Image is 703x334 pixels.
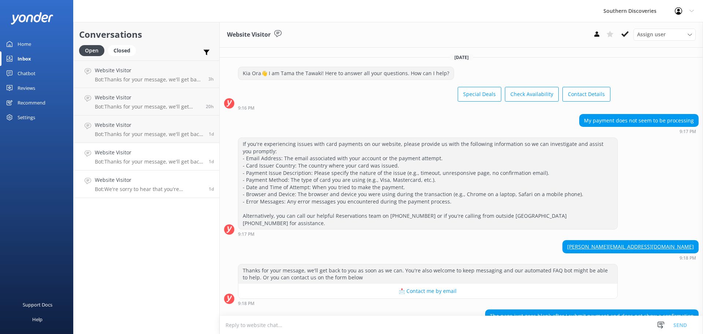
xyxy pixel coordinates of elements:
h2: Conversations [79,27,214,41]
p: Bot: Thanks for your message, we'll get back to you as soon as we can. You're also welcome to kee... [95,103,200,110]
p: Bot: We're sorry to hear that you're encountering issues with our website. Please feel free to co... [95,186,203,192]
div: Inbox [18,51,31,66]
span: 06:42pm 17-Aug-2025 (UTC +12:00) Pacific/Auckland [206,103,214,110]
span: 01:14am 17-Aug-2025 (UTC +12:00) Pacific/Auckland [209,131,214,137]
strong: 9:17 PM [238,232,254,236]
div: The page just goes blank after I submit payment and does not show a confirmation [486,310,698,322]
a: Website VisitorBot:Thanks for your message, we'll get back to you as soon as we can. You're also ... [74,60,219,88]
a: Open [79,46,108,54]
h3: Website Visitor [227,30,271,40]
a: Website VisitorBot:Thanks for your message, we'll get back to you as soon as we can. You're also ... [74,143,219,170]
div: 09:17pm 16-Aug-2025 (UTC +12:00) Pacific/Auckland [579,129,699,134]
div: Closed [108,45,136,56]
h4: Website Visitor [95,66,203,74]
div: Recommend [18,95,45,110]
strong: 9:16 PM [238,106,254,110]
div: My payment does not seem to be processing [580,114,698,127]
div: Settings [18,110,35,125]
span: [DATE] [450,54,473,60]
p: Bot: Thanks for your message, we'll get back to you as soon as we can. You're also welcome to kee... [95,131,203,137]
div: 09:18pm 16-Aug-2025 (UTC +12:00) Pacific/Auckland [238,301,618,306]
div: Open [79,45,104,56]
div: 09:17pm 16-Aug-2025 (UTC +12:00) Pacific/Auckland [238,231,618,236]
div: If you're experiencing issues with card payments on our website, please provide us with the follo... [238,138,617,229]
strong: 9:18 PM [680,256,696,260]
div: Home [18,37,31,51]
div: 09:18pm 16-Aug-2025 (UTC +12:00) Pacific/Auckland [562,255,699,260]
div: 09:16pm 16-Aug-2025 (UTC +12:00) Pacific/Auckland [238,105,610,110]
a: Website VisitorBot:Thanks for your message, we'll get back to you as soon as we can. You're also ... [74,115,219,143]
a: [PERSON_NAME][EMAIL_ADDRESS][DOMAIN_NAME] [567,243,694,250]
span: 12:26am 17-Aug-2025 (UTC +12:00) Pacific/Auckland [209,158,214,165]
div: Kia Ora👋 I am Tama the Tawaki! Here to answer all your questions. How can I help? [238,67,454,80]
h4: Website Visitor [95,121,203,129]
a: Closed [108,46,140,54]
a: Website VisitorBot:Thanks for your message, we'll get back to you as soon as we can. You're also ... [74,88,219,115]
div: Reviews [18,81,35,95]
span: 11:45am 18-Aug-2025 (UTC +12:00) Pacific/Auckland [208,76,214,82]
strong: 9:17 PM [680,129,696,134]
img: yonder-white-logo.png [11,12,53,24]
div: Thanks for your message, we'll get back to you as soon as we can. You're also welcome to keep mes... [238,264,617,284]
button: 📩 Contact me by email [238,284,617,298]
button: Check Availability [505,87,559,102]
span: Assign user [637,30,666,38]
h4: Website Visitor [95,93,200,102]
h4: Website Visitor [95,176,203,184]
div: Chatbot [18,66,36,81]
a: Website VisitorBot:We're sorry to hear that you're encountering issues with our website. Please f... [74,170,219,198]
button: Special Deals [458,87,501,102]
button: Contact Details [562,87,610,102]
div: Assign User [633,29,696,40]
div: Help [32,312,42,327]
span: 09:18pm 16-Aug-2025 (UTC +12:00) Pacific/Auckland [209,186,214,192]
h4: Website Visitor [95,148,203,157]
div: Support Docs [23,297,52,312]
strong: 9:18 PM [238,301,254,306]
p: Bot: Thanks for your message, we'll get back to you as soon as we can. You're also welcome to kee... [95,158,203,165]
p: Bot: Thanks for your message, we'll get back to you as soon as we can. You're also welcome to kee... [95,76,203,83]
